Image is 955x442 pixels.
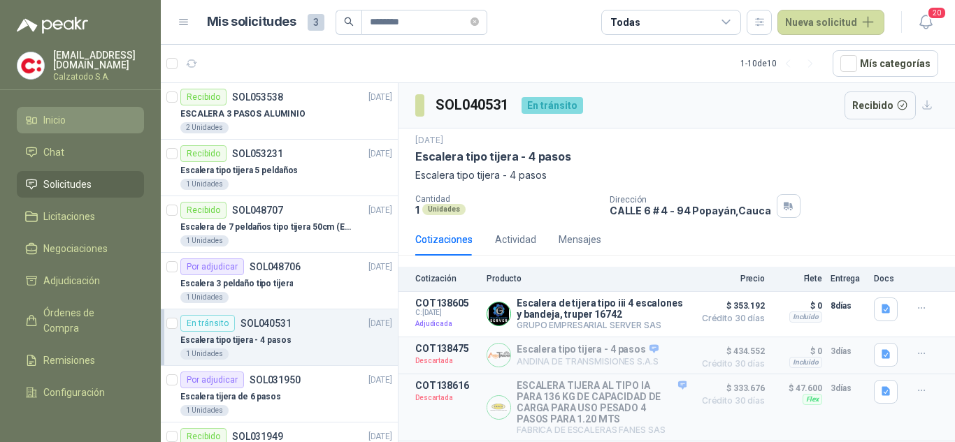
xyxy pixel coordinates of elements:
[415,297,478,309] p: COT138605
[161,83,398,140] a: RecibidoSOL053538[DATE] ESCALERA 3 PASOS ALUMINIO2 Unidades
[180,145,227,162] div: Recibido
[43,241,108,256] span: Negociaciones
[777,10,884,35] button: Nueva solicitud
[17,300,144,341] a: Órdenes de Compra
[874,274,902,283] p: Docs
[232,205,283,215] p: SOL048707
[773,274,822,283] p: Flete
[415,343,478,354] p: COT138475
[17,171,144,198] a: Solicitudes
[695,314,765,323] span: Crédito 30 días
[17,17,88,34] img: Logo peakr
[180,202,227,219] div: Recibido
[773,343,822,360] p: $ 0
[180,390,281,404] p: Escalera tijera de 6 pasos
[43,177,92,192] span: Solicitudes
[517,320,687,330] p: GRUPO EMPRESARIAL SERVER SAS
[17,107,144,133] a: Inicio
[415,309,478,317] span: C: [DATE]
[17,203,144,230] a: Licitaciones
[773,297,822,314] p: $ 0
[207,12,296,32] h1: Mis solicitudes
[471,15,479,29] span: close-circle
[415,194,598,204] p: Cantidad
[250,262,301,272] p: SOL048706
[180,371,244,388] div: Por adjudicar
[415,168,938,183] p: Escalera tipo tijera - 4 pasos
[180,179,229,190] div: 1 Unidades
[180,405,229,416] div: 1 Unidades
[308,14,324,31] span: 3
[240,318,292,328] p: SOL040531
[610,195,771,205] p: Dirección
[803,394,822,405] div: Flex
[368,147,392,161] p: [DATE]
[43,385,105,400] span: Configuración
[789,311,822,323] div: Incluido
[368,204,392,217] p: [DATE]
[487,302,510,325] img: Company Logo
[522,97,583,114] div: En tránsito
[43,305,131,336] span: Órdenes de Compra
[495,232,536,247] div: Actividad
[232,432,283,441] p: SOL031949
[180,235,229,246] div: 1 Unidades
[232,92,283,102] p: SOL053538
[180,164,298,177] p: Escalera tipo tijera 5 peldaños
[789,357,822,368] div: Incluido
[415,149,571,164] p: Escalera tipo tijera - 4 pasos
[161,140,398,196] a: RecibidoSOL053231[DATE] Escalera tipo tijera 5 peldaños1 Unidades
[831,274,866,283] p: Entrega
[471,17,479,26] span: close-circle
[161,309,398,366] a: En tránsitoSOL040531[DATE] Escalera tipo tijera - 4 pasos1 Unidades
[487,274,687,283] p: Producto
[831,343,866,360] p: 3 días
[415,380,478,391] p: COT138616
[17,347,144,374] a: Remisiones
[695,343,765,360] span: $ 434.552
[180,292,229,303] div: 1 Unidades
[415,134,443,147] p: [DATE]
[180,122,229,133] div: 2 Unidades
[180,221,354,234] p: Escalera de 7 peldaños tipo tijera 50cm (En apertura) para que se pueda abrir bien en la bodega
[695,360,765,368] span: Crédito 30 días
[773,380,822,397] p: $ 47.600
[559,232,601,247] div: Mensajes
[368,91,392,104] p: [DATE]
[415,317,478,331] p: Adjudicada
[927,6,947,20] span: 20
[17,267,144,294] a: Adjudicación
[180,315,235,332] div: En tránsito
[43,273,100,288] span: Adjudicación
[415,204,419,216] p: 1
[415,391,478,405] p: Descartada
[845,91,917,119] button: Recibido
[517,356,659,367] p: ANDINA DE TRANSMISIONES S.A.S
[831,380,866,397] p: 3 días
[695,397,765,405] span: Crédito 30 días
[368,374,392,387] p: [DATE]
[344,17,354,27] span: search
[695,380,765,397] span: $ 333.676
[43,145,64,160] span: Chat
[610,15,640,30] div: Todas
[913,10,938,35] button: 20
[695,297,765,314] span: $ 353.192
[487,344,510,367] img: Company Logo
[180,277,293,290] p: Escalera 3 peldaño tipo tijera
[17,139,144,165] a: Chat
[17,52,44,79] img: Company Logo
[517,297,687,320] p: Escalera de tijera tipo iii 4 escalones y bandeja, truper 16742
[415,354,478,368] p: Descartada
[17,379,144,406] a: Configuración
[517,344,659,356] p: Escalera tipo tijera - 4 pasos
[43,112,66,128] span: Inicio
[415,274,478,283] p: Cotización
[250,375,301,385] p: SOL031950
[368,260,392,274] p: [DATE]
[53,50,144,70] p: [EMAIL_ADDRESS][DOMAIN_NAME]
[161,253,398,309] a: Por adjudicarSOL048706[DATE] Escalera 3 peldaño tipo tijera1 Unidades
[180,108,306,121] p: ESCALERA 3 PASOS ALUMINIO
[695,274,765,283] p: Precio
[436,94,510,116] h3: SOL040531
